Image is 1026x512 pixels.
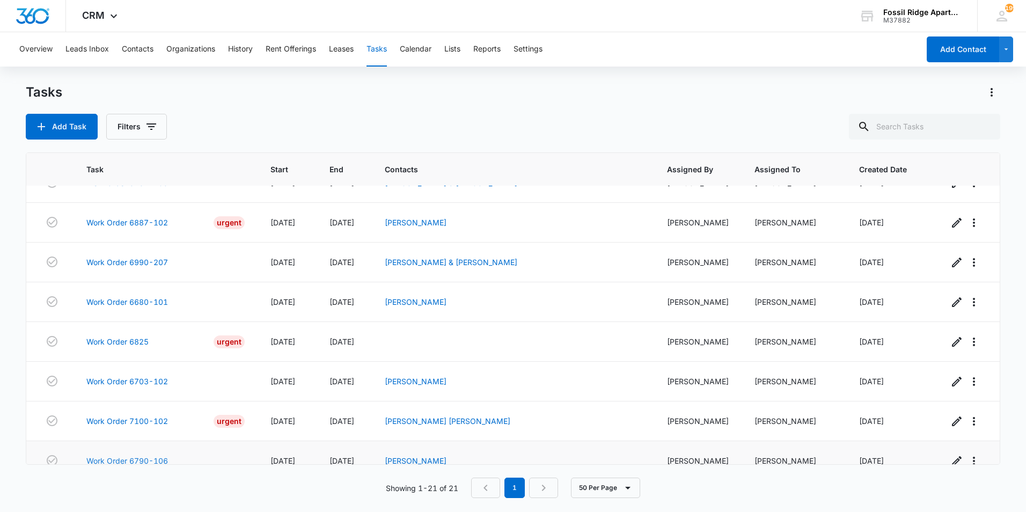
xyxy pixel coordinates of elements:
[26,114,98,140] button: Add Task
[754,296,833,308] div: [PERSON_NAME]
[329,377,354,386] span: [DATE]
[859,218,884,227] span: [DATE]
[667,336,729,347] div: [PERSON_NAME]
[859,456,884,465] span: [DATE]
[270,337,295,346] span: [DATE]
[1005,4,1014,12] span: 199
[329,297,354,306] span: [DATE]
[849,114,1000,140] input: Search Tasks
[329,416,354,426] span: [DATE]
[754,336,833,347] div: [PERSON_NAME]
[444,32,460,67] button: Lists
[859,258,884,267] span: [DATE]
[514,32,543,67] button: Settings
[883,8,962,17] div: account name
[329,258,354,267] span: [DATE]
[329,218,354,227] span: [DATE]
[329,456,354,465] span: [DATE]
[86,217,168,228] a: Work Order 6887-102
[667,217,729,228] div: [PERSON_NAME]
[385,218,446,227] a: [PERSON_NAME]
[26,84,62,100] h1: Tasks
[106,114,167,140] button: Filters
[859,297,884,306] span: [DATE]
[270,164,288,175] span: Start
[270,456,295,465] span: [DATE]
[228,32,253,67] button: History
[86,257,168,268] a: Work Order 6990-207
[385,164,626,175] span: Contacts
[86,164,229,175] span: Task
[754,455,833,466] div: [PERSON_NAME]
[754,376,833,387] div: [PERSON_NAME]
[754,415,833,427] div: [PERSON_NAME]
[19,32,53,67] button: Overview
[386,482,458,494] p: Showing 1-21 of 21
[270,377,295,386] span: [DATE]
[667,376,729,387] div: [PERSON_NAME]
[86,415,168,427] a: Work Order 7100-102
[214,335,245,348] div: Urgent
[859,337,884,346] span: [DATE]
[667,455,729,466] div: [PERSON_NAME]
[667,415,729,427] div: [PERSON_NAME]
[385,377,446,386] a: [PERSON_NAME]
[86,296,168,308] a: Work Order 6680-101
[270,297,295,306] span: [DATE]
[983,84,1000,101] button: Actions
[65,32,109,67] button: Leads Inbox
[385,416,510,426] a: [PERSON_NAME] [PERSON_NAME]
[504,478,525,498] em: 1
[122,32,153,67] button: Contacts
[367,32,387,67] button: Tasks
[329,164,343,175] span: End
[214,216,245,229] div: Urgent
[471,478,558,498] nav: Pagination
[883,17,962,24] div: account id
[400,32,431,67] button: Calendar
[927,36,999,62] button: Add Contact
[329,337,354,346] span: [DATE]
[1005,4,1014,12] div: notifications count
[859,377,884,386] span: [DATE]
[214,415,245,428] div: Urgent
[667,164,713,175] span: Assigned By
[754,217,833,228] div: [PERSON_NAME]
[859,164,907,175] span: Created Date
[385,456,446,465] a: [PERSON_NAME]
[82,10,105,21] span: CRM
[385,258,517,267] a: [PERSON_NAME] & [PERSON_NAME]
[166,32,215,67] button: Organizations
[754,164,818,175] span: Assigned To
[270,416,295,426] span: [DATE]
[473,32,501,67] button: Reports
[754,257,833,268] div: [PERSON_NAME]
[270,218,295,227] span: [DATE]
[86,376,168,387] a: Work Order 6703-102
[270,258,295,267] span: [DATE]
[86,455,168,466] a: Work Order 6790-106
[571,478,640,498] button: 50 Per Page
[266,32,316,67] button: Rent Offerings
[86,336,149,347] a: Work Order 6825
[667,296,729,308] div: [PERSON_NAME]
[667,257,729,268] div: [PERSON_NAME]
[385,297,446,306] a: [PERSON_NAME]
[859,416,884,426] span: [DATE]
[329,32,354,67] button: Leases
